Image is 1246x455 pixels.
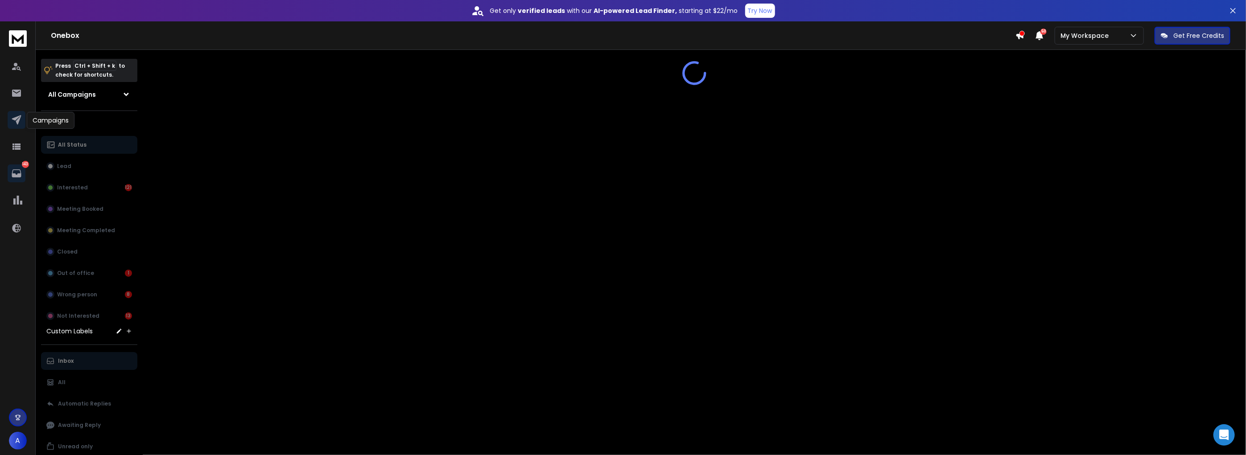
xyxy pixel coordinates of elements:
p: Get Free Credits [1173,31,1224,40]
span: 50 [1040,29,1047,35]
p: Get only with our starting at $22/mo [490,6,738,15]
strong: verified leads [518,6,565,15]
p: Try Now [748,6,772,15]
h1: Onebox [51,30,1015,41]
button: Try Now [745,4,775,18]
button: All Campaigns [41,86,137,103]
span: Ctrl + Shift + k [73,61,116,71]
div: Campaigns [27,112,74,129]
p: 143 [22,161,29,168]
button: A [9,432,27,450]
p: My Workspace [1060,31,1112,40]
a: 143 [8,164,25,182]
h1: All Campaigns [48,90,96,99]
div: Open Intercom Messenger [1213,424,1235,446]
img: logo [9,30,27,47]
p: Press to check for shortcuts. [55,61,125,79]
h3: Filters [41,118,137,131]
strong: AI-powered Lead Finder, [594,6,677,15]
h3: Custom Labels [46,327,93,336]
button: Get Free Credits [1155,27,1230,45]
